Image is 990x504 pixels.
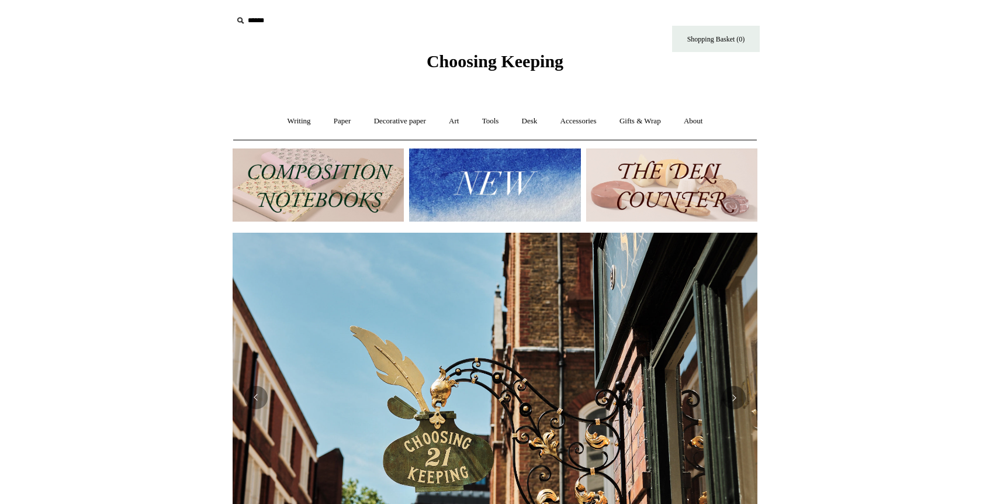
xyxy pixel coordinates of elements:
[609,106,671,137] a: Gifts & Wrap
[472,106,510,137] a: Tools
[364,106,437,137] a: Decorative paper
[233,149,404,222] img: 202302 Composition ledgers.jpg__PID:69722ee6-fa44-49dd-a067-31375e5d54ec
[427,51,563,71] span: Choosing Keeping
[586,149,757,222] img: The Deli Counter
[277,106,321,137] a: Writing
[511,106,548,137] a: Desk
[409,149,580,222] img: New.jpg__PID:f73bdf93-380a-4a35-bcfe-7823039498e1
[244,386,268,409] button: Previous
[722,386,746,409] button: Next
[438,106,469,137] a: Art
[323,106,362,137] a: Paper
[673,106,714,137] a: About
[427,61,563,69] a: Choosing Keeping
[672,26,760,52] a: Shopping Basket (0)
[550,106,607,137] a: Accessories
